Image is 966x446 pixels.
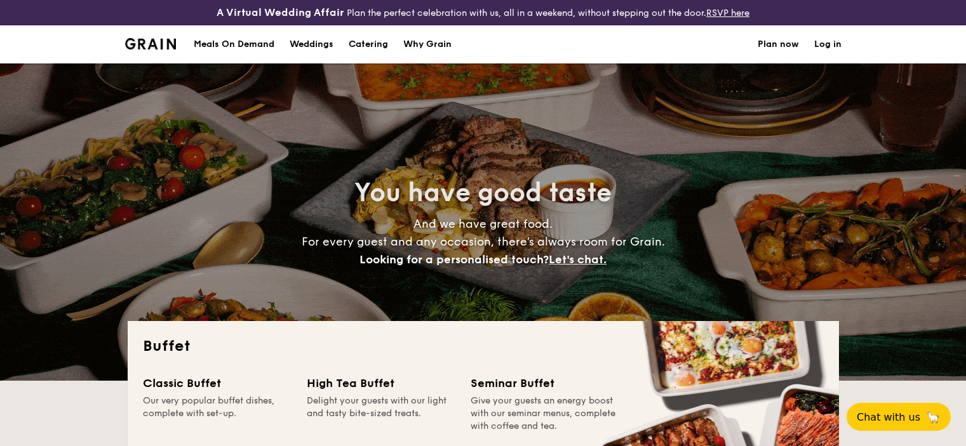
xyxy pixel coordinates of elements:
a: Plan now [758,25,799,63]
div: Give your guests an energy boost with our seminar menus, complete with coffee and tea. [471,395,619,433]
div: High Tea Buffet [307,374,455,392]
div: Meals On Demand [194,25,274,63]
div: Delight your guests with our light and tasty bite-sized treats. [307,395,455,433]
h2: Buffet [143,336,824,357]
a: Weddings [282,25,341,63]
div: Why Grain [403,25,452,63]
span: Chat with us [857,411,920,423]
a: RSVP here [706,8,749,18]
a: Meals On Demand [186,25,282,63]
h1: Catering [349,25,388,63]
h4: A Virtual Wedding Affair [217,5,344,20]
a: Log in [814,25,842,63]
a: Logotype [125,38,177,49]
div: Plan the perfect celebration with us, all in a weekend, without stepping out the door. [161,5,805,20]
button: Chat with us🦙 [847,403,951,431]
div: Our very popular buffet dishes, complete with set-up. [143,395,292,433]
span: 🦙 [925,410,941,424]
img: Grain [125,38,177,49]
div: Classic Buffet [143,374,292,392]
div: Seminar Buffet [471,374,619,392]
span: Let's chat. [549,253,607,266]
a: Why Grain [396,25,459,63]
div: Weddings [290,25,333,63]
a: Catering [341,25,396,63]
